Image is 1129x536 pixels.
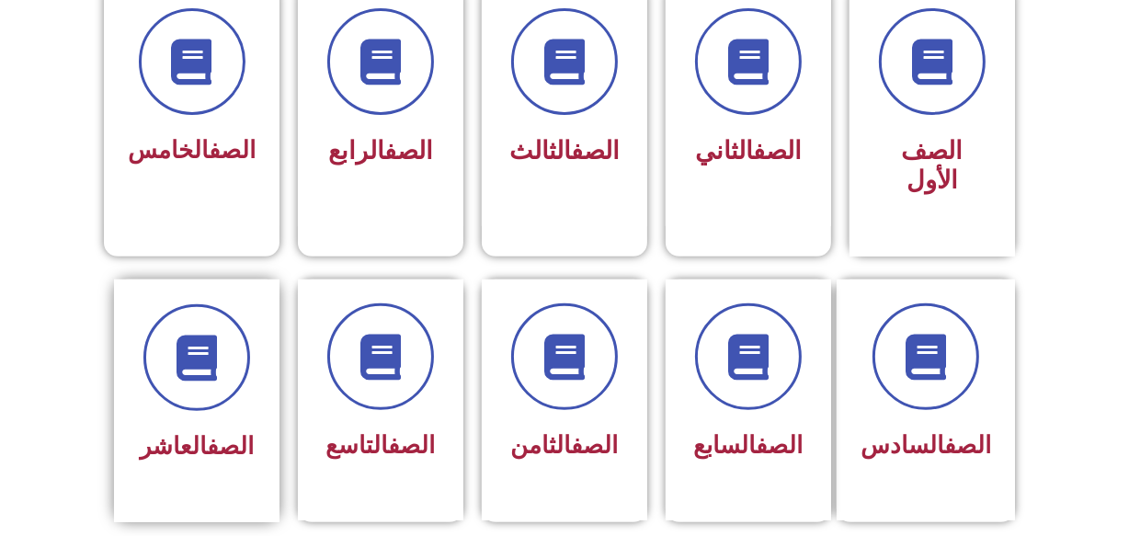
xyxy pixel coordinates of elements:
[384,136,433,165] a: الصف
[389,431,436,459] a: الصف
[902,136,964,195] span: الصف الأول
[509,136,620,165] span: الثالث
[209,136,256,164] a: الصف
[326,431,436,459] span: التاسع
[694,431,804,459] span: السابع
[572,431,619,459] a: الصف
[128,136,256,164] span: الخامس
[207,432,254,460] a: الصف
[511,431,619,459] span: الثامن
[140,432,254,460] span: العاشر
[944,431,991,459] a: الصف
[757,431,804,459] a: الصف
[571,136,620,165] a: الصف
[753,136,802,165] a: الصف
[695,136,802,165] span: الثاني
[861,431,991,459] span: السادس
[328,136,433,165] span: الرابع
